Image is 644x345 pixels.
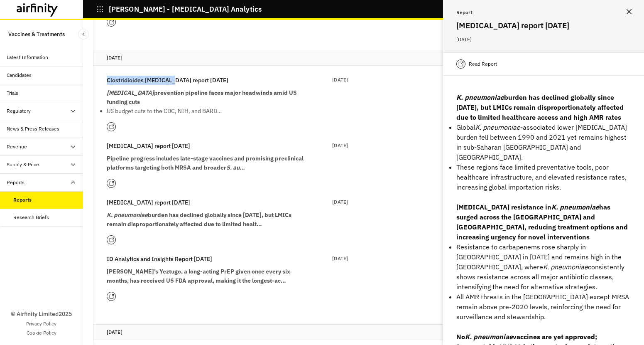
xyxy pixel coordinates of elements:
[107,89,297,106] strong: prevention pipeline faces major headwinds amid US funding cuts
[456,162,631,192] p: These regions face limited preventative tools, poor healthcare infrastructure, and elevated resis...
[107,198,190,207] p: [MEDICAL_DATA] report [DATE]
[456,35,631,44] p: [DATE]
[107,254,212,264] p: ID Analytics and Insights Report [DATE]
[456,203,628,241] strong: [MEDICAL_DATA] resistance in has surged across the [GEOGRAPHIC_DATA] and [GEOGRAPHIC_DATA], reduc...
[7,143,27,150] div: Revenue
[7,125,59,133] div: News & Press Releases
[107,211,291,228] strong: burden has declined globally since [DATE], but LMICs remain disproportionately affected due to li...
[332,198,348,206] p: [DATE]
[107,54,620,62] p: [DATE]
[332,254,348,263] p: [DATE]
[7,107,31,115] div: Regulatory
[456,242,631,292] p: Resistance to carbapenems rose sharply in [GEOGRAPHIC_DATA] in [DATE] and remains high in the [GE...
[469,60,497,68] p: Read Report
[13,214,49,221] div: Research Briefs
[107,155,304,171] strong: Pipeline progress includes late-stage vaccines and promising preclinical platforms targeting both...
[551,203,599,211] em: K. pneumoniae
[475,123,520,131] em: K. pneumoniae
[11,310,72,318] p: © Airfinity Limited 2025
[456,19,631,32] h2: [MEDICAL_DATA] report [DATE]
[543,263,588,271] em: K. pneumoniae
[456,292,631,322] p: All AMR threats in the [GEOGRAPHIC_DATA] except MRSA remain above pre-2020 levels, reinforcing th...
[107,89,154,96] em: [MEDICAL_DATA]
[107,328,620,336] p: [DATE]
[8,27,65,42] p: Vaccines & Treatments
[78,29,89,39] button: Close Sidebar
[456,93,504,101] em: K. pneumoniae
[7,161,39,168] div: Supply & Price
[465,333,513,341] em: K. pneumoniae
[7,89,18,97] div: Trials
[107,141,190,150] p: [MEDICAL_DATA] report [DATE]
[456,122,631,162] p: Global -associated lower [MEDICAL_DATA] burden fell between 1990 and 2021 yet remains highest in ...
[107,76,228,85] p: Clostridioides [MEDICAL_DATA] report [DATE]
[107,106,306,116] p: US budget cuts to the CDC, NIH, and BARD…
[27,329,56,337] a: Cookie Policy
[96,2,262,16] button: [PERSON_NAME] - [MEDICAL_DATA] Analytics
[7,179,24,186] div: Reports
[107,268,290,284] strong: [PERSON_NAME]’s Yeztugo, a long-acting PrEP given once every six months, has received US FDA appr...
[332,76,348,84] p: [DATE]
[456,93,624,121] strong: burden has declined globally since [DATE], but LMICs remain disproportionately affected due to li...
[226,164,245,171] em: S. au…
[7,71,32,79] div: Candidates
[109,5,262,13] p: [PERSON_NAME] - [MEDICAL_DATA] Analytics
[332,141,348,150] p: [DATE]
[13,196,32,204] div: Reports
[7,54,48,61] div: Latest Information
[107,211,148,219] em: K. pneumoniae
[26,320,56,328] a: Privacy Policy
